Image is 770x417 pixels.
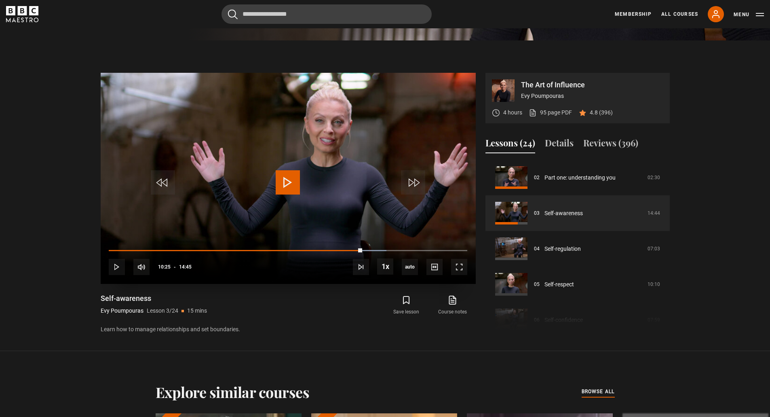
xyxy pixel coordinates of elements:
div: Current quality: 720p [402,259,418,275]
button: Details [545,136,574,153]
span: browse all [582,387,615,396]
p: Evy Poumpouras [521,92,663,100]
a: Self-awareness [544,209,583,218]
input: Search [222,4,432,24]
span: 10:25 [158,260,171,274]
button: Save lesson [383,294,429,317]
div: Progress Bar [109,250,467,252]
p: 4 hours [503,108,522,117]
h2: Explore similar courses [156,383,310,400]
button: Next Lesson [353,259,369,275]
button: Lessons (24) [485,136,535,153]
p: Evy Poumpouras [101,307,143,315]
button: Submit the search query [228,9,238,19]
button: Captions [426,259,443,275]
a: Self-respect [544,280,574,289]
a: Course notes [429,294,475,317]
a: 95 page PDF [529,108,572,117]
p: Learn how to manage relationships and set boundaries. [101,325,476,334]
a: Membership [615,11,652,18]
button: Reviews (396) [583,136,638,153]
video-js: Video Player [101,73,476,284]
button: Mute [133,259,150,275]
p: Lesson 3/24 [147,307,178,315]
a: Self-regulation [544,245,581,253]
button: Toggle navigation [734,11,764,19]
a: browse all [582,387,615,396]
svg: BBC Maestro [6,6,38,22]
button: Playback Rate [377,258,393,275]
span: 14:45 [179,260,192,274]
button: Play [109,259,125,275]
a: All Courses [661,11,698,18]
button: Fullscreen [451,259,467,275]
h1: Self-awareness [101,294,207,303]
p: The Art of Influence [521,81,663,89]
p: 15 mins [187,307,207,315]
p: 4.8 (396) [590,108,613,117]
span: auto [402,259,418,275]
a: Part one: understanding you [544,174,616,182]
span: - [174,264,176,270]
